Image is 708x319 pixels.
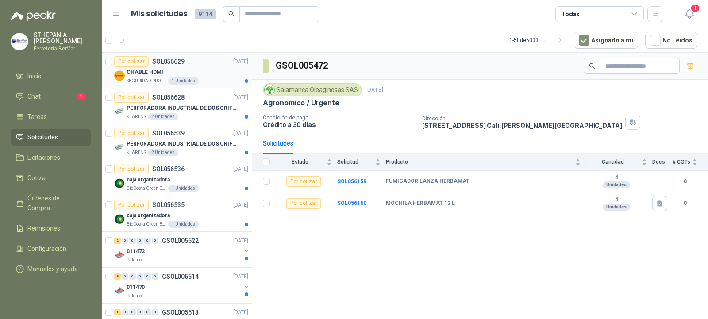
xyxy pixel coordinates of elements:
[11,169,91,186] a: Cotizar
[152,130,185,136] p: SOL056539
[263,138,293,148] div: Solicitudes
[586,154,652,171] th: Cantidad
[127,257,142,264] p: Patojito
[233,237,248,245] p: [DATE]
[275,159,325,165] span: Estado
[233,273,248,281] p: [DATE]
[127,149,146,156] p: KLARENS
[690,4,700,12] span: 1
[263,115,415,121] p: Condición de pago
[129,238,136,244] div: 0
[27,223,60,233] span: Remisiones
[27,153,60,162] span: Licitaciones
[11,220,91,237] a: Remisiones
[137,273,143,280] div: 0
[27,71,42,81] span: Inicio
[114,92,149,103] div: Por cotizar
[27,173,48,183] span: Cotizar
[127,68,163,77] p: CHABLE HDMI
[114,309,121,315] div: 1
[168,77,199,85] div: 1 Unidades
[673,154,708,171] th: # COTs
[27,244,66,254] span: Configuración
[168,185,199,192] div: 1 Unidades
[34,32,91,44] p: STHEPANIA [PERSON_NAME]
[144,273,151,280] div: 0
[422,115,622,122] p: Dirección
[11,68,91,85] a: Inicio
[122,238,128,244] div: 0
[11,240,91,257] a: Configuración
[127,77,166,85] p: SEGURIDAD PROVISER LTDA
[589,63,595,69] span: search
[673,177,697,186] b: 0
[11,261,91,277] a: Manuales y ayuda
[233,201,248,209] p: [DATE]
[27,92,41,101] span: Chat
[27,264,78,274] span: Manuales y ayuda
[11,149,91,166] a: Licitaciones
[148,149,178,156] div: 2 Unidades
[422,122,622,129] p: [STREET_ADDRESS] Cali , [PERSON_NAME][GEOGRAPHIC_DATA]
[681,6,697,22] button: 1
[129,273,136,280] div: 0
[114,178,125,188] img: Company Logo
[11,88,91,105] a: Chat1
[673,159,690,165] span: # COTs
[137,309,143,315] div: 0
[337,200,366,206] a: SOL056160
[127,185,166,192] p: BioCosta Green Energy S.A.S
[263,121,415,128] p: Crédito a 30 días
[152,309,158,315] div: 0
[286,176,321,187] div: Por cotizar
[574,32,638,49] button: Asignado a mi
[233,58,248,66] p: [DATE]
[114,285,125,296] img: Company Logo
[652,154,673,171] th: Docs
[366,86,383,94] p: [DATE]
[144,309,151,315] div: 0
[102,124,252,160] a: Por cotizarSOL056539[DATE] Company LogoPERFORADORA INDUSTRIAL DE DOS ORIFICIOSKLARENS2 Unidades
[276,59,329,73] h3: GSOL005472
[386,159,573,165] span: Producto
[263,83,362,96] div: Salamanca Oleaginosas SAS
[114,70,125,81] img: Company Logo
[114,214,125,224] img: Company Logo
[233,93,248,102] p: [DATE]
[131,8,188,20] h1: Mis solicitudes
[11,129,91,146] a: Solicitudes
[114,142,125,153] img: Company Logo
[127,140,237,148] p: PERFORADORA INDUSTRIAL DE DOS ORIFICIOS
[386,200,455,207] b: MOCHILA HERBAMAT 12 L
[11,108,91,125] a: Tareas
[561,9,580,19] div: Todas
[114,238,121,244] div: 2
[152,202,185,208] p: SOL056535
[286,198,321,209] div: Por cotizar
[337,178,366,184] a: SOL056159
[603,181,630,188] div: Unidades
[114,250,125,260] img: Company Logo
[152,94,185,100] p: SOL056628
[275,154,337,171] th: Estado
[645,32,697,49] button: No Leídos
[34,46,91,51] p: Ferreteria BerVar
[27,132,58,142] span: Solicitudes
[127,283,145,292] p: 011470
[114,271,250,300] a: 8 0 0 0 0 0 GSOL005514[DATE] Company Logo011470Patojito
[144,238,151,244] div: 0
[27,193,83,213] span: Órdenes de Compra
[127,104,237,112] p: PERFORADORA INDUSTRIAL DE DOS ORIFICIOS
[148,113,178,120] div: 2 Unidades
[152,166,185,172] p: SOL056536
[114,164,149,174] div: Por cotizar
[27,112,47,122] span: Tareas
[337,154,386,171] th: Solicitud
[114,56,149,67] div: Por cotizar
[102,160,252,196] a: Por cotizarSOL056536[DATE] Company Logocaja organizadoraBioCosta Green Energy S.A.S1 Unidades
[11,190,91,216] a: Órdenes de Compra
[114,106,125,117] img: Company Logo
[102,53,252,88] a: Por cotizarSOL056629[DATE] Company LogoCHABLE HDMISEGURIDAD PROVISER LTDA1 Unidades
[127,176,170,184] p: caja organizadora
